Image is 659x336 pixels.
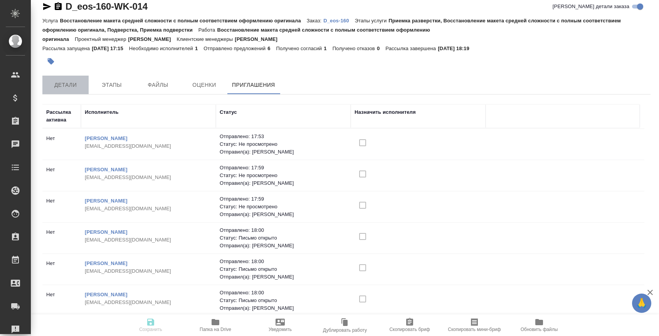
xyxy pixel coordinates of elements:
p: Статус: Не просмотрено [220,172,347,179]
p: Необходимо исполнителей [129,46,195,51]
span: Дублировать работу [323,328,367,333]
td: Нет [42,256,81,283]
p: Отправлено: 17:59 [220,164,347,172]
td: Нет [42,131,81,158]
p: Восстановление макета средней сложности с полным соответствием оформлению оригинала [42,27,430,42]
a: D_eos-160 [323,17,355,24]
p: Восстановление макета средней сложности с полным соответствием оформлению оригинала [60,18,306,24]
span: Обновить файлы [521,327,558,332]
p: D_eos-160 [323,18,355,24]
p: Услуга [42,18,60,24]
p: Этапы услуги [355,18,389,24]
p: [EMAIL_ADDRESS][DOMAIN_NAME] [85,267,212,275]
p: [PERSON_NAME] [128,36,177,42]
div: Исполнитель [85,108,119,116]
p: [EMAIL_ADDRESS][DOMAIN_NAME] [85,142,212,150]
button: Сохранить [118,314,183,336]
p: [PERSON_NAME] [235,36,283,42]
button: Папка на Drive [183,314,248,336]
span: 🙏 [635,295,648,311]
p: Статус: Письмо открыто [220,297,347,304]
p: 0 [377,46,385,51]
p: Статус: Письмо открыто [220,265,347,273]
button: Добавить тэг [42,53,59,70]
p: Отправлено: 18:00 [220,289,347,297]
div: Назначить исполнителя [355,108,416,116]
button: Скопировать бриф [377,314,442,336]
p: Отправил(а): [PERSON_NAME] [220,273,347,281]
p: Рассылка завершена [385,46,438,51]
span: Уведомить [269,327,292,332]
button: Уведомить [248,314,313,336]
td: Нет [42,225,81,252]
p: Получено согласий [276,46,324,51]
p: [EMAIL_ADDRESS][DOMAIN_NAME] [85,205,212,213]
p: 6 [267,46,276,51]
a: [PERSON_NAME] [85,260,128,266]
button: Скопировать ссылку [54,2,63,11]
p: 1 [324,46,332,51]
p: Статус: Не просмотрено [220,140,347,148]
span: Папка на Drive [200,327,231,332]
button: Обновить файлы [507,314,572,336]
p: Отправлено: 18:00 [220,258,347,265]
p: Рассылка запущена [42,46,92,51]
p: Отправил(а): [PERSON_NAME] [220,304,347,312]
div: Статус [220,108,237,116]
a: [PERSON_NAME] [85,292,128,297]
button: Скопировать ссылку для ЯМессенджера [42,2,52,11]
span: Этапы [93,80,130,90]
p: Проектный менеджер [75,36,128,42]
p: Отправлено предложений [203,46,267,51]
p: [DATE] 17:15 [92,46,129,51]
span: [PERSON_NAME] детали заказа [553,3,629,10]
p: Заказ: [307,18,323,24]
span: Приглашения [232,80,275,90]
p: Работа [198,27,217,33]
p: [DATE] 18:19 [438,46,475,51]
span: Файлы [140,80,177,90]
p: Получено отказов [333,46,377,51]
a: [PERSON_NAME] [85,229,128,235]
p: Отправлено: 18:00 [220,226,347,234]
p: Клиентские менеджеры [177,36,235,42]
span: Детали [47,80,84,90]
td: Нет [42,162,81,189]
td: Нет [42,193,81,220]
p: Отправил(а): [PERSON_NAME] [220,242,347,250]
p: [EMAIL_ADDRESS][DOMAIN_NAME] [85,236,212,244]
p: Отправил(а): [PERSON_NAME] [220,179,347,187]
p: Отправил(а): [PERSON_NAME] [220,211,347,218]
a: D_eos-160-WK-014 [66,1,148,12]
button: 🙏 [632,294,651,313]
p: Отправил(а): [PERSON_NAME] [220,148,347,156]
p: [EMAIL_ADDRESS][DOMAIN_NAME] [85,299,212,306]
span: Оценки [186,80,223,90]
a: [PERSON_NAME] [85,167,128,172]
button: Дублировать работу [313,314,377,336]
span: Скопировать бриф [389,327,430,332]
p: Статус: Не просмотрено [220,203,347,211]
a: [PERSON_NAME] [85,135,128,141]
p: [EMAIL_ADDRESS][DOMAIN_NAME] [85,174,212,181]
button: Скопировать мини-бриф [442,314,507,336]
span: Скопировать мини-бриф [448,327,501,332]
p: Отправлено: 17:59 [220,195,347,203]
p: Отправлено: 17:53 [220,133,347,140]
div: Рассылка активна [46,108,77,124]
p: Статус: Письмо открыто [220,234,347,242]
a: [PERSON_NAME] [85,198,128,204]
td: Нет [42,287,81,314]
span: Сохранить [139,327,162,332]
p: 1 [195,46,203,51]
